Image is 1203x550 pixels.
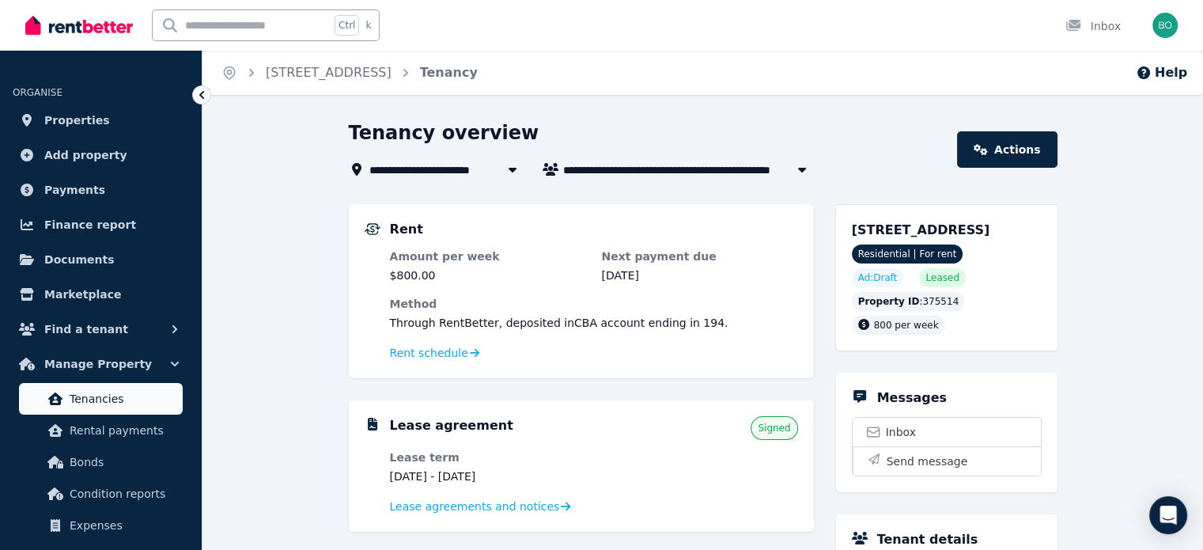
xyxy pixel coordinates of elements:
span: Ctrl [335,15,359,36]
span: ORGANISE [13,87,62,98]
a: Inbox [853,418,1041,446]
span: Property ID [858,295,920,308]
div: : 375514 [852,292,966,311]
span: Add property [44,146,127,165]
span: 800 per week [874,320,939,331]
a: Rental payments [19,415,183,446]
dt: Method [390,296,798,312]
span: Ad: Draft [858,271,898,284]
dd: [DATE] - [DATE] [390,468,586,484]
span: Payments [44,180,105,199]
button: Find a tenant [13,313,189,345]
dd: [DATE] [602,267,798,283]
img: RentBetter [25,13,133,37]
a: Tenancy [420,65,478,80]
a: Marketplace [13,279,189,310]
span: Lease agreements and notices [390,499,560,514]
dt: Next payment due [602,248,798,264]
a: Tenancies [19,383,183,415]
span: [STREET_ADDRESS] [852,222,990,237]
dt: Lease term [390,449,586,465]
a: Expenses [19,510,183,541]
dt: Amount per week [390,248,586,264]
a: Lease agreements and notices [390,499,571,514]
span: Documents [44,250,115,269]
span: Finance report [44,215,136,234]
span: Rental payments [70,421,176,440]
span: Rent schedule [390,345,468,361]
a: Add property [13,139,189,171]
button: Manage Property [13,348,189,380]
a: [STREET_ADDRESS] [266,65,392,80]
button: Help [1136,63,1187,82]
span: Condition reports [70,484,176,503]
h5: Tenant details [877,530,978,549]
h5: Lease agreement [390,416,513,435]
span: Marketplace [44,285,121,304]
button: Send message [853,446,1041,476]
span: Through RentBetter , deposited in CBA account ending in 194 . [390,317,728,329]
div: Open Intercom Messenger [1149,496,1187,534]
span: Tenancies [70,389,176,408]
a: Rent schedule [390,345,480,361]
img: HARI KRISHNA [1152,13,1178,38]
span: Properties [44,111,110,130]
a: Bonds [19,446,183,478]
h5: Messages [877,389,947,408]
nav: Breadcrumb [202,51,497,95]
a: Properties [13,104,189,136]
span: Send message [887,453,968,469]
h1: Tenancy overview [349,120,539,146]
img: Rental Payments [365,223,380,235]
a: Payments [13,174,189,206]
span: Manage Property [44,355,152,374]
span: Find a tenant [44,320,128,339]
a: Finance report [13,209,189,241]
h5: Rent [390,220,423,239]
span: Leased [925,271,959,284]
span: Inbox [886,424,916,440]
div: Inbox [1065,18,1121,34]
a: Condition reports [19,478,183,510]
dd: $800.00 [390,267,586,283]
span: Bonds [70,453,176,472]
span: Residential | For rent [852,245,963,264]
span: Signed [758,422,790,434]
span: Expenses [70,516,176,535]
span: k [365,19,371,32]
a: Documents [13,244,189,275]
a: Actions [957,131,1057,168]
